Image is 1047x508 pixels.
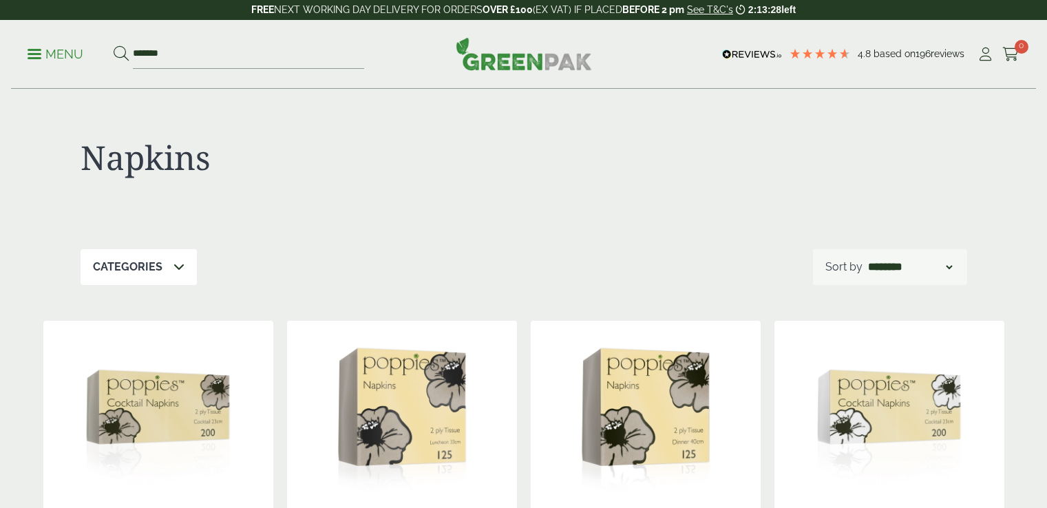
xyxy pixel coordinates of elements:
h1: Napkins [81,138,524,178]
i: My Account [977,47,994,61]
a: See T&C's [687,4,733,15]
span: 0 [1015,40,1028,54]
img: 3324RC 33cm 4 Fold - Unbleached Pack [287,321,517,493]
img: 24cm 2 Ply Cocktail White Napkin [774,321,1004,493]
p: Categories [93,259,162,275]
select: Shop order [865,259,955,275]
p: Menu [28,46,83,63]
strong: FREE [251,4,274,15]
span: 2:13:28 [748,4,781,15]
span: Based on [874,48,916,59]
a: 0 [1002,44,1019,65]
img: GreenPak Supplies [456,37,592,70]
a: Menu [28,46,83,60]
span: reviews [931,48,964,59]
span: 196 [916,48,931,59]
div: 4.79 Stars [789,47,851,60]
i: Cart [1002,47,1019,61]
img: REVIEWS.io [722,50,782,59]
img: 2424RC 24cm Cocktail - Unbleached Pack [43,321,273,493]
span: left [781,4,796,15]
strong: BEFORE 2 pm [622,4,684,15]
p: Sort by [825,259,863,275]
img: 4024RC 40cm 4 Fold 2 ply- Unbleached Pack [531,321,761,493]
span: 4.8 [858,48,874,59]
strong: OVER £100 [483,4,533,15]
